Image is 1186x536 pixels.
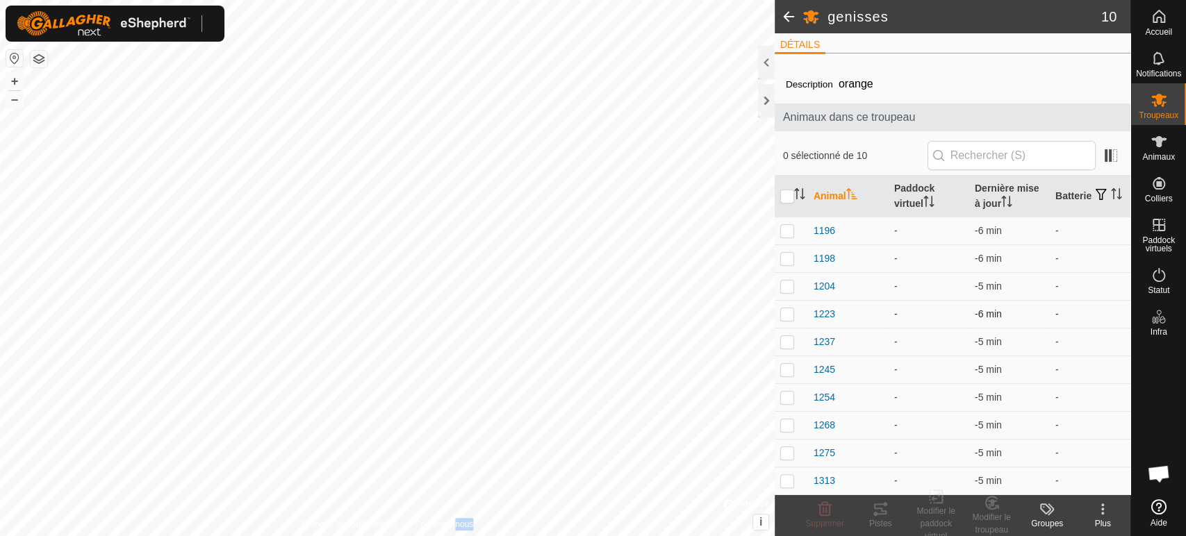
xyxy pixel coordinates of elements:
[814,335,835,349] span: 1237
[833,72,879,95] span: orange
[17,11,190,36] img: Logo Gallagher
[975,308,1002,319] span: 15 oct. 2025, 10 h 25
[894,447,898,458] app-display-virtual-paddock-transition: -
[1050,411,1130,439] td: -
[775,37,825,54] li: DÉTAILS
[894,475,898,486] app-display-virtual-paddock-transition: -
[894,225,898,236] app-display-virtual-paddock-transition: -
[894,392,898,403] app-display-virtual-paddock-transition: -
[975,280,1002,292] span: 15 oct. 2025, 10 h 26
[759,516,762,528] span: i
[31,51,47,67] button: Couches de carte
[894,280,898,292] app-display-virtual-paddock-transition: -
[814,224,835,238] span: 1196
[846,190,857,201] p-sorticon: Activer pour trier
[783,149,928,163] span: 0 sélectionné de 10
[814,418,835,433] span: 1268
[814,474,835,488] span: 1313
[6,50,23,67] button: Réinitialiser la carte
[1135,236,1183,253] span: Paddock virtuels
[1144,194,1172,203] span: Colliers
[814,251,835,266] span: 1198
[808,176,889,217] th: Animal
[923,198,934,209] p-sorticon: Activer pour trier
[415,518,473,530] a: Contactez-nous
[1145,28,1172,36] span: Accueil
[1142,153,1175,161] span: Animaux
[894,308,898,319] app-display-virtual-paddock-transition: -
[928,141,1096,170] input: Rechercher (S)
[975,475,1002,486] span: 15 oct. 2025, 10 h 26
[1139,111,1178,119] span: Troupeaux
[794,190,805,201] p-sorticon: Activer pour trier
[1050,217,1130,244] td: -
[969,176,1050,217] th: Dernière mise à jour
[1050,272,1130,300] td: -
[1050,244,1130,272] td: -
[1019,517,1075,530] div: Groupes
[964,511,1019,536] div: Modifier le troupeau
[805,519,843,528] span: Supprimer
[6,91,23,108] button: –
[975,336,1002,347] span: 15 oct. 2025, 10 h 26
[889,176,969,217] th: Paddock virtuel
[1136,69,1181,78] span: Notifications
[894,364,898,375] app-display-virtual-paddock-transition: -
[1138,453,1180,494] div: Open chat
[975,225,1002,236] span: 15 oct. 2025, 10 h 25
[6,73,23,90] button: +
[975,419,1002,430] span: 15 oct. 2025, 10 h 26
[1111,190,1122,201] p-sorticon: Activer pour trier
[975,392,1002,403] span: 15 oct. 2025, 10 h 26
[1050,300,1130,328] td: -
[894,419,898,430] app-display-virtual-paddock-transition: -
[1150,519,1167,527] span: Aide
[1075,517,1130,530] div: Plus
[1001,198,1012,209] p-sorticon: Activer pour trier
[814,279,835,294] span: 1204
[1131,494,1186,533] a: Aide
[1050,467,1130,494] td: -
[894,253,898,264] app-display-virtual-paddock-transition: -
[975,447,1002,458] span: 15 oct. 2025, 10 h 26
[1101,6,1117,27] span: 10
[786,79,833,90] label: Description
[853,517,908,530] div: Pistes
[1148,286,1169,294] span: Statut
[827,8,1101,25] h2: genisses
[1050,383,1130,411] td: -
[814,362,835,377] span: 1245
[814,307,835,321] span: 1223
[1050,439,1130,467] td: -
[814,390,835,405] span: 1254
[783,109,1122,126] span: Animaux dans ce troupeau
[1050,328,1130,355] td: -
[975,364,1002,375] span: 15 oct. 2025, 10 h 26
[814,446,835,460] span: 1275
[753,514,768,530] button: i
[894,336,898,347] app-display-virtual-paddock-transition: -
[1050,176,1130,217] th: Batterie
[1150,328,1167,336] span: Infra
[1050,355,1130,383] td: -
[302,518,398,530] a: Politique de confidentialité
[975,253,1002,264] span: 15 oct. 2025, 10 h 26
